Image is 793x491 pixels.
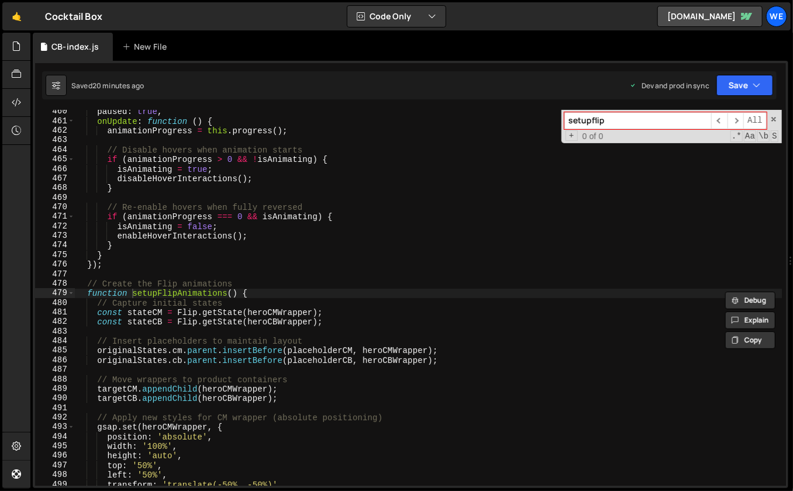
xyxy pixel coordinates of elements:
div: 472 [35,222,75,231]
div: Cocktail Box [45,9,102,23]
div: 487 [35,365,75,374]
div: 494 [35,432,75,441]
div: 493 [35,422,75,431]
span: ​ [728,112,744,129]
span: RegExp Search [730,130,743,142]
a: 🤙 [2,2,31,30]
span: Alt-Enter [743,112,767,129]
div: 470 [35,202,75,212]
div: 462 [35,126,75,135]
div: 483 [35,327,75,336]
div: 490 [35,393,75,403]
button: Code Only [347,6,446,27]
div: 461 [35,116,75,126]
div: 486 [35,355,75,365]
div: 491 [35,403,75,413]
span: ​ [711,112,728,129]
div: 481 [35,307,75,317]
div: 477 [35,269,75,279]
div: Saved [71,81,144,91]
div: 484 [35,336,75,345]
button: Explain [725,312,775,329]
div: New File [122,41,171,53]
div: 475 [35,250,75,260]
a: We [766,6,787,27]
button: Copy [725,331,775,349]
div: 467 [35,174,75,183]
div: 460 [35,106,75,116]
div: 485 [35,345,75,355]
a: [DOMAIN_NAME] [657,6,763,27]
div: 474 [35,240,75,250]
div: 468 [35,183,75,192]
span: CaseSensitive Search [744,130,756,142]
div: 482 [35,317,75,326]
div: 492 [35,413,75,422]
div: 479 [35,288,75,298]
div: 478 [35,279,75,288]
div: 473 [35,231,75,240]
div: 464 [35,145,75,154]
button: Debug [725,292,775,309]
div: 488 [35,375,75,384]
div: 466 [35,164,75,174]
span: Search In Selection [771,130,778,142]
div: Dev and prod in sync [630,81,709,91]
div: 495 [35,441,75,451]
button: Save [716,75,773,96]
div: 480 [35,298,75,307]
div: 469 [35,193,75,202]
div: 489 [35,384,75,393]
div: 463 [35,135,75,144]
input: Search for [564,112,711,129]
div: 20 minutes ago [92,81,144,91]
span: Whole Word Search [757,130,770,142]
div: CB-index.js [51,41,99,53]
div: 498 [35,470,75,479]
div: 496 [35,451,75,460]
div: 465 [35,154,75,164]
div: 499 [35,480,75,489]
div: 471 [35,212,75,221]
span: 0 of 0 [578,132,608,141]
div: 497 [35,461,75,470]
span: Toggle Replace mode [566,130,578,141]
div: 476 [35,260,75,269]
